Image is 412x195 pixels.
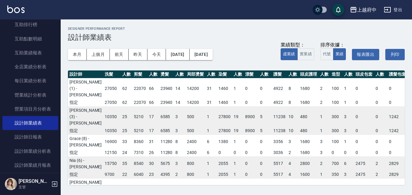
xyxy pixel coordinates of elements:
td: 15750 [103,156,121,171]
button: 上個月 [87,49,110,60]
td: 300 [330,106,343,127]
td: 22070 [132,99,147,107]
a: 互助排行榜 [2,18,58,32]
td: 1600 [299,171,319,179]
td: 1 [232,171,244,179]
td: 35 [121,156,132,171]
td: 0 [354,127,374,135]
td: 62 [121,99,132,107]
td: 3 [319,149,330,157]
th: 頭皮包套 [354,70,374,78]
th: 人數 [319,70,330,78]
td: 14 [174,78,185,99]
td: 3 [174,106,185,127]
td: 480 [299,106,319,127]
th: 人數 [287,70,299,78]
td: 1 [232,78,244,99]
td: 6040 [132,171,147,179]
td: 8360 [132,135,147,149]
td: 14 [174,99,185,107]
td: 16900 [103,135,121,149]
td: 2 [287,149,299,157]
td: 1 [232,99,244,107]
td: 23940 [159,78,174,99]
td: 指定 [68,171,103,179]
td: 2 [319,156,330,171]
th: 人數 [174,70,185,78]
td: 0 [374,149,387,157]
td: 30 [147,156,159,171]
td: 3 [174,156,185,171]
td: 350 [330,171,343,179]
a: 設計師業績月報表 [2,158,58,172]
td: 1680 [299,78,319,99]
td: 2 [319,99,330,107]
button: 登出 [381,4,405,15]
td: 10350 [103,127,121,135]
td: 0 [387,99,407,107]
h3: 設計師業績表 [68,33,405,42]
button: 虛業績 [281,48,298,60]
a: 設計師抽成報表 [2,172,58,186]
a: 設計師業績分析表 [2,144,58,158]
td: 2400 [185,149,205,157]
td: 0 [232,149,244,157]
td: 2475 [354,156,374,171]
td: 6 [205,135,217,149]
td: [PERSON_NAME] (1) - [PERSON_NAME] [68,78,103,99]
button: [DATE] [166,49,189,60]
td: 11280 [159,149,174,157]
th: 剪髮 [132,70,147,78]
td: 0 [258,149,272,157]
td: 22070 [132,78,147,99]
td: 1 [319,171,330,179]
td: 1 [319,127,330,135]
td: 27800 [217,127,232,135]
td: 2800 [299,156,319,171]
td: 4395 [159,171,174,179]
td: 2475 [354,171,374,179]
th: 人數 [343,70,354,78]
td: 2 [374,156,387,171]
th: 護髮包套 [387,70,407,78]
td: 0 [354,149,374,157]
td: 8540 [132,156,147,171]
td: 22 [121,171,132,179]
button: 本月 [68,49,87,60]
div: 業績類型： [281,42,314,48]
td: 1 [343,99,354,107]
td: 1680 [299,149,319,157]
td: 3 [319,135,330,149]
h2: Designer Performance Report [68,27,405,31]
td: 4922 [272,78,287,99]
td: 3036 [272,149,287,157]
th: 頭皮護理 [299,70,319,78]
td: 0 [387,149,407,157]
td: 0 [258,78,272,99]
td: 25 [121,106,132,127]
td: 3 [174,127,185,135]
th: 人數 [147,70,159,78]
td: 0 [244,149,259,157]
div: 上越府中 [357,6,377,14]
td: 7310 [132,149,147,157]
td: 800 [185,171,205,179]
td: 0 [217,149,232,157]
td: 8 [287,78,299,99]
td: 100 [330,135,343,149]
a: 互助點數明細 [2,32,58,46]
td: 1242 [387,106,407,127]
td: 6 [205,149,217,157]
td: 1 [205,106,217,127]
td: 300 [330,127,343,135]
td: 27050 [103,78,121,99]
img: Person [5,178,17,190]
button: 前天 [110,49,129,60]
td: 1242 [387,127,407,135]
td: 0 [374,106,387,127]
a: 設計師業績表 [2,116,58,130]
td: 3356 [272,135,287,149]
td: 3 [343,127,354,135]
button: 業績 [333,48,346,60]
td: 指定 [68,99,103,107]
